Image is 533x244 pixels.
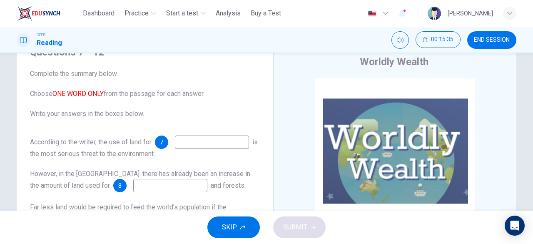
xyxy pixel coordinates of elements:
h4: Worldly Wealth [360,55,428,68]
span: END SESSION [474,37,510,43]
button: Buy a Test [247,6,284,21]
span: 00:15:35 [431,36,453,43]
span: Complete the summary below. Choose from the passage for each answer. Write your answers in the bo... [30,69,260,119]
span: Buy a Test [251,8,281,18]
span: SKIP [222,221,237,233]
span: CEFR [37,32,45,38]
span: Far less land would be required to feed the world's population if the [30,203,227,211]
span: Start a test [166,8,198,18]
a: ELTC logo [17,5,80,22]
span: Analysis [216,8,241,18]
span: 8 [118,183,122,189]
button: END SESSION [467,31,516,49]
span: Dashboard [83,8,115,18]
button: Analysis [212,6,244,21]
button: Dashboard [80,6,118,21]
span: 7 [160,139,163,145]
div: Mute [391,31,409,49]
span: Practice [125,8,149,18]
button: Start a test [163,6,209,21]
button: 00:15:35 [416,31,461,48]
font: ONE WORD ONLY [52,90,104,98]
img: Profile picture [428,7,441,20]
img: en [367,10,377,17]
button: SKIP [207,216,260,238]
span: According to the writer, the use of land for [30,138,152,146]
span: However, in the [GEOGRAPHIC_DATA]. there has already been an increase in the amount of land used for [30,170,250,189]
img: ELTC logo [17,5,60,22]
div: [PERSON_NAME] [448,8,493,18]
span: and forests. [211,181,246,189]
h1: Reading [37,38,62,48]
div: Open Intercom Messenger [505,216,525,236]
button: Practice [121,6,159,21]
div: Hide [416,31,461,49]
